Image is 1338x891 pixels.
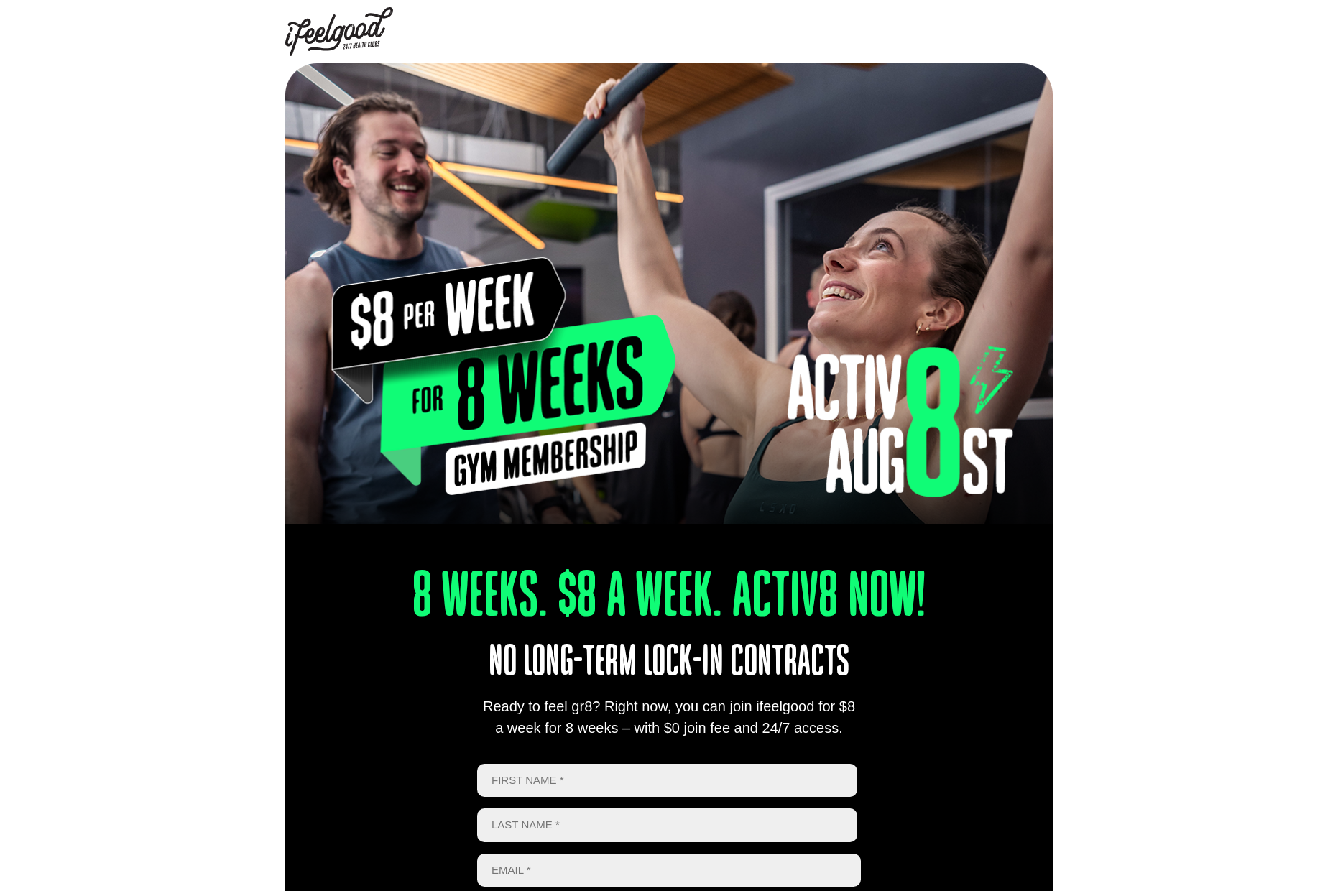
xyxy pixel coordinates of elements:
p: No long-term lock-in contracts [323,631,1014,696]
input: Last name * [477,808,857,842]
input: Email * [477,854,861,887]
input: First name * [477,764,857,798]
div: Ready to feel gr8? Right now, you can join ifeelgood for $8 a week for 8 weeks – with $0 join fee... [477,696,861,739]
h1: 8 Weeks. $8 A Week. Activ8 Now! [362,566,976,631]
